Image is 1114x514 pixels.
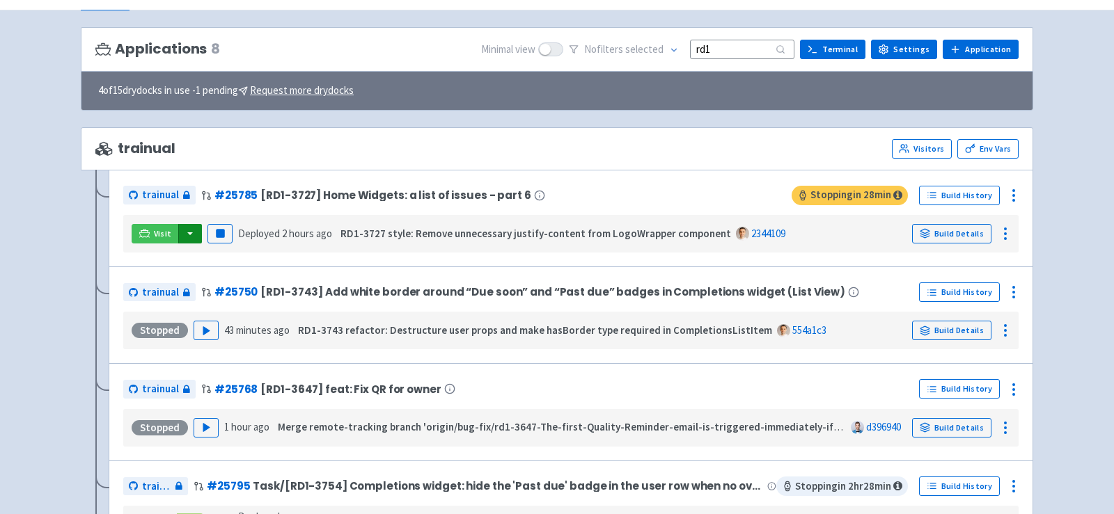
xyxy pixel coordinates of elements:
span: Stopping in 28 min [792,186,908,205]
span: Deployed [238,227,332,240]
span: No filter s [584,42,664,58]
div: Stopped [132,323,188,338]
strong: RD1-3727 style: Remove unnecessary justify-content from LogoWrapper component [340,227,731,240]
button: Play [194,418,219,437]
span: Minimal view [481,42,535,58]
span: Stopping in 2 hr 28 min [776,476,908,496]
a: Visit [132,224,179,243]
a: #25795 [207,479,250,493]
a: Settings [871,40,937,59]
span: [RD1-3743] Add white border around “Due soon” and “Past due” badges in Completions widget (List V... [260,286,845,298]
span: [RD1-3647] feat: Fix QR for owner [260,383,441,395]
u: Request more drydocks [250,83,354,97]
span: trainual [95,140,175,156]
button: Play [194,321,219,340]
a: d396940 [866,420,901,433]
time: 43 minutes ago [224,323,290,337]
span: 8 [211,41,220,57]
time: 2 hours ago [282,227,332,240]
span: trainual [142,284,179,300]
a: Terminal [800,40,865,59]
a: trainual [123,186,196,204]
a: Build Details [912,321,991,340]
button: Pause [207,224,233,243]
h3: Applications [95,41,220,57]
a: Build History [919,476,1000,496]
span: 4 of 15 drydocks in use - 1 pending [98,83,354,99]
a: Build History [919,186,1000,205]
a: #25750 [214,284,258,299]
a: trainual [123,477,188,496]
a: Build History [919,379,1000,399]
a: Build Details [912,224,991,243]
a: Env Vars [957,139,1019,159]
a: Build Details [912,418,991,437]
a: #25768 [214,382,258,396]
a: 2344109 [751,227,785,240]
a: 554a1c3 [792,323,826,337]
span: [RD1-3727] Home Widgets: a list of issues - part 6 [260,189,531,201]
a: Build History [919,282,1000,302]
span: Visit [154,228,172,239]
span: selected [625,42,664,56]
span: trainual [142,187,179,203]
a: trainual [123,380,196,399]
a: Visitors [892,139,952,159]
a: trainual [123,283,196,302]
time: 1 hour ago [224,420,269,433]
span: trainual [142,381,179,397]
span: Task/[RD1-3754] Completions widget: hide the 'Past due' badge in the user row when no overdue con... [253,480,764,492]
strong: RD1-3743 refactor: Destructure user props and make hasBorder type required in CompletionsListItem [298,323,772,337]
a: Application [943,40,1019,59]
a: #25785 [214,188,258,202]
input: Search... [690,40,794,58]
div: Stopped [132,420,188,435]
span: trainual [142,479,171,495]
